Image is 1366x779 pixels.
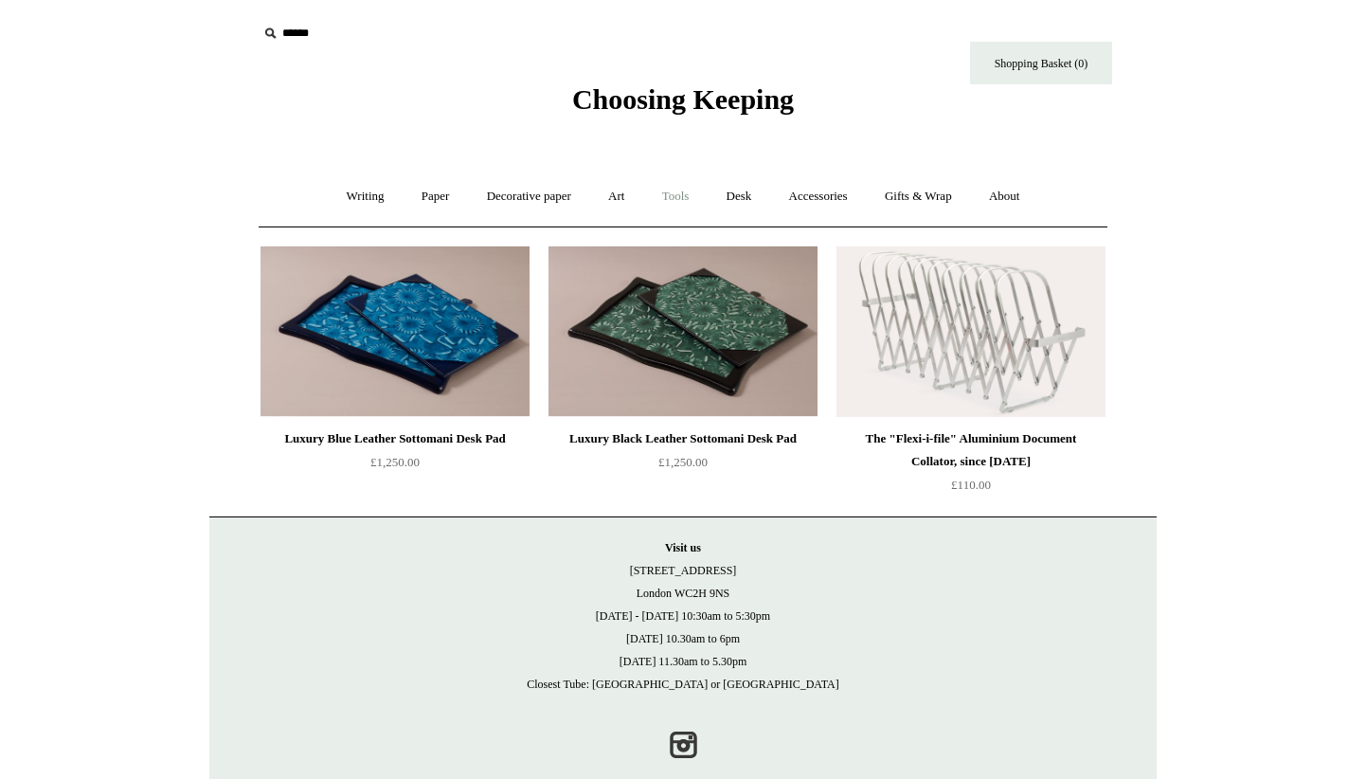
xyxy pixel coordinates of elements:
a: Luxury Blue Leather Sottomani Desk Pad £1,250.00 [261,427,530,505]
div: Luxury Black Leather Sottomani Desk Pad [553,427,813,450]
a: Paper [404,172,467,222]
a: Shopping Basket (0) [970,42,1112,84]
a: Gifts & Wrap [868,172,969,222]
span: £110.00 [951,478,991,492]
div: The "Flexi-i-file" Aluminium Document Collator, since [DATE] [841,427,1101,473]
span: Choosing Keeping [572,83,794,115]
a: Choosing Keeping [572,99,794,112]
img: Luxury Blue Leather Sottomani Desk Pad [261,246,530,417]
a: Tools [645,172,707,222]
span: £1,250.00 [658,455,708,469]
a: Art [591,172,641,222]
a: Luxury Blue Leather Sottomani Desk Pad Luxury Blue Leather Sottomani Desk Pad [261,246,530,417]
a: Decorative paper [470,172,588,222]
a: Luxury Black Leather Sottomani Desk Pad £1,250.00 [548,427,818,505]
img: The "Flexi-i-file" Aluminium Document Collator, since 1941 [836,246,1105,417]
a: The "Flexi-i-file" Aluminium Document Collator, since 1941 The "Flexi-i-file" Aluminium Document ... [836,246,1105,417]
strong: Visit us [665,541,701,554]
a: The "Flexi-i-file" Aluminium Document Collator, since [DATE] £110.00 [836,427,1105,505]
span: £1,250.00 [370,455,420,469]
a: Instagram [662,724,704,766]
a: About [972,172,1037,222]
p: [STREET_ADDRESS] London WC2H 9NS [DATE] - [DATE] 10:30am to 5:30pm [DATE] 10.30am to 6pm [DATE] 1... [228,536,1138,696]
a: Writing [330,172,402,222]
div: Luxury Blue Leather Sottomani Desk Pad [265,427,525,450]
a: Desk [710,172,769,222]
a: Accessories [772,172,865,222]
img: Luxury Black Leather Sottomani Desk Pad [548,246,818,417]
a: Luxury Black Leather Sottomani Desk Pad Luxury Black Leather Sottomani Desk Pad [548,246,818,417]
